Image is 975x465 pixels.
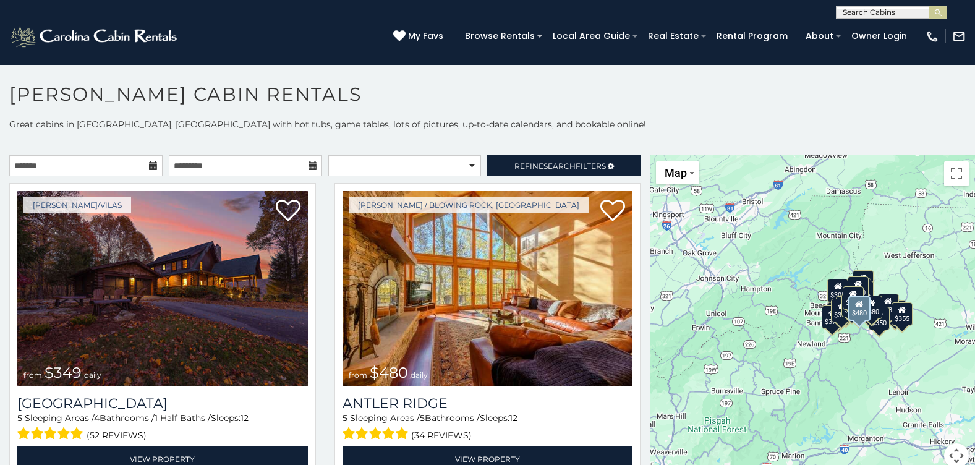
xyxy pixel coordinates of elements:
[411,370,428,380] span: daily
[17,412,22,424] span: 5
[45,364,82,382] span: $349
[832,299,853,322] div: $325
[514,161,606,171] span: Refine Filters
[343,395,633,412] a: Antler Ridge
[892,302,913,326] div: $355
[848,276,869,300] div: $320
[349,370,367,380] span: from
[343,191,633,386] img: 1714397585_thumbnail.jpeg
[276,198,300,224] a: Add to favorites
[547,27,636,46] a: Local Area Guide
[944,161,969,186] button: Toggle fullscreen view
[23,370,42,380] span: from
[241,412,249,424] span: 12
[853,270,874,294] div: $525
[926,30,939,43] img: phone-regular-white.png
[87,427,147,443] span: (52 reviews)
[952,30,966,43] img: mail-regular-white.png
[642,27,705,46] a: Real Estate
[828,279,849,302] div: $305
[393,30,446,43] a: My Favs
[370,364,408,382] span: $480
[878,294,899,317] div: $930
[600,198,625,224] a: Add to favorites
[343,412,633,443] div: Sleeping Areas / Bathrooms / Sleeps:
[94,412,100,424] span: 4
[411,427,472,443] span: (34 reviews)
[459,27,541,46] a: Browse Rentals
[822,305,843,329] div: $375
[509,412,517,424] span: 12
[84,370,101,380] span: daily
[408,30,443,43] span: My Favs
[861,296,882,319] div: $380
[487,155,641,176] a: RefineSearchFilters
[842,294,863,317] div: $225
[843,286,864,310] div: $210
[845,27,913,46] a: Owner Login
[543,161,576,171] span: Search
[836,296,857,320] div: $395
[17,395,308,412] h3: Diamond Creek Lodge
[23,197,131,213] a: [PERSON_NAME]/Vilas
[17,412,308,443] div: Sleeping Areas / Bathrooms / Sleeps:
[665,166,687,179] span: Map
[9,24,181,49] img: White-1-2.png
[848,296,871,321] div: $480
[17,191,308,386] a: from $349 daily
[420,412,425,424] span: 5
[155,412,211,424] span: 1 Half Baths /
[710,27,794,46] a: Rental Program
[343,412,347,424] span: 5
[343,191,633,386] a: from $480 daily
[17,395,308,412] a: [GEOGRAPHIC_DATA]
[799,27,840,46] a: About
[349,197,589,213] a: [PERSON_NAME] / Blowing Rock, [GEOGRAPHIC_DATA]
[17,191,308,386] img: 1756500887_thumbnail.jpeg
[656,161,699,184] button: Change map style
